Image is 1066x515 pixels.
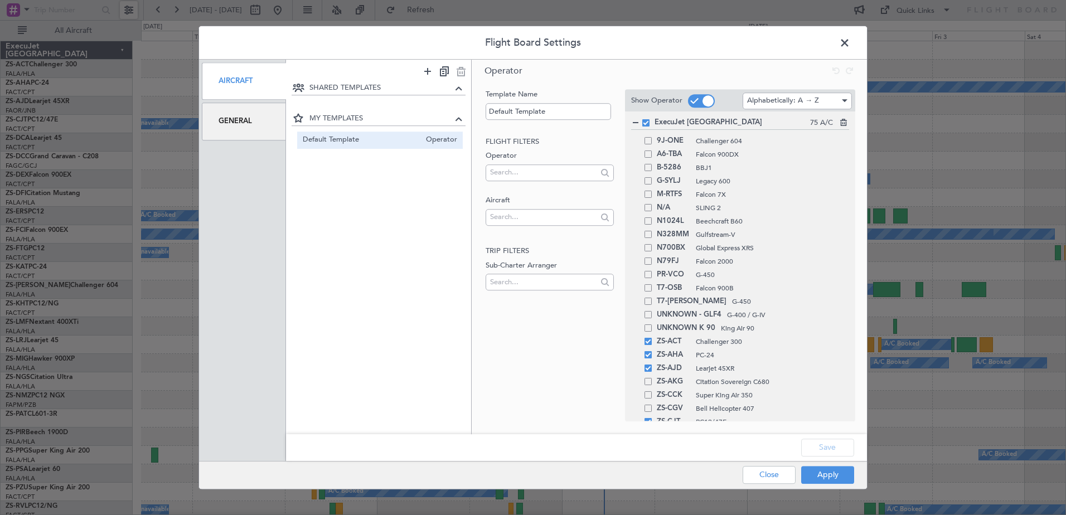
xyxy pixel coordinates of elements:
span: G-450 [732,297,849,307]
span: ZS-AKG [657,375,690,388]
span: UNKNOWN - GLF4 [657,308,721,322]
span: G-400 / G-IV [727,310,849,320]
input: Search... [490,208,597,225]
span: Falcon 900DX [696,149,849,159]
span: A6-TBA [657,148,690,161]
div: Aircraft [202,62,286,100]
span: ZS-ACT [657,335,690,348]
button: Close [743,466,796,484]
span: SLING 2 [696,203,849,213]
span: G-SYLJ [657,174,690,188]
h2: Flight filters [486,137,613,148]
span: ExecuJet [GEOGRAPHIC_DATA] [655,117,810,128]
header: Flight Board Settings [199,26,867,60]
span: ZS-AJD [657,362,690,375]
span: T7-OSB [657,281,690,295]
span: Beechcraft B60 [696,216,849,226]
span: 75 A/C [810,118,833,129]
label: Operator [486,150,613,162]
span: T7-[PERSON_NAME] [657,295,726,308]
span: Operator [484,65,522,77]
span: M-RTFS [657,188,690,201]
span: N79FJ [657,255,690,268]
span: PR-VCO [657,268,690,281]
span: Falcon 7X [696,190,849,200]
span: Global Express XRS [696,243,849,253]
span: B-5286 [657,161,690,174]
span: N/A [657,201,690,215]
label: Aircraft [486,195,613,206]
span: SHARED TEMPLATES [309,82,453,94]
span: N700BX [657,241,690,255]
span: 9J-ONE [657,134,690,148]
span: ZS-CCK [657,388,690,402]
span: MY TEMPLATES [309,113,453,124]
span: Gulfstream-V [696,230,849,240]
span: Falcon 2000 [696,256,849,266]
label: Sub-Charter Arranger [486,260,613,271]
span: Challenger 604 [696,136,849,146]
span: UNKNOWN K 90 [657,322,715,335]
span: PC-24 [696,350,849,360]
span: N1024L [657,215,690,228]
span: ZS-AHA [657,348,690,362]
span: PC12/47E [696,417,849,427]
span: Operator [420,134,457,146]
span: Alphabetically: A → Z [747,96,819,106]
span: ZS-CGV [657,402,690,415]
span: Falcon 900B [696,283,849,293]
button: Apply [801,466,854,484]
span: BBJ1 [696,163,849,173]
div: General [202,103,286,140]
input: Search... [490,164,597,181]
label: Show Operator [631,95,682,106]
span: Default Template [303,134,421,146]
span: G-450 [696,270,849,280]
span: King Air 90 [721,323,849,333]
span: Challenger 300 [696,337,849,347]
span: Bell Helicopter 407 [696,404,849,414]
span: N328MM [657,228,690,241]
span: ZS-CJT [657,415,690,429]
span: Legacy 600 [696,176,849,186]
span: Super King Air 350 [696,390,849,400]
span: Learjet 45XR [696,363,849,373]
input: Search... [490,274,597,290]
label: Template Name [486,89,613,100]
h2: Trip filters [486,246,613,257]
span: Citation Sovereign C680 [696,377,849,387]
